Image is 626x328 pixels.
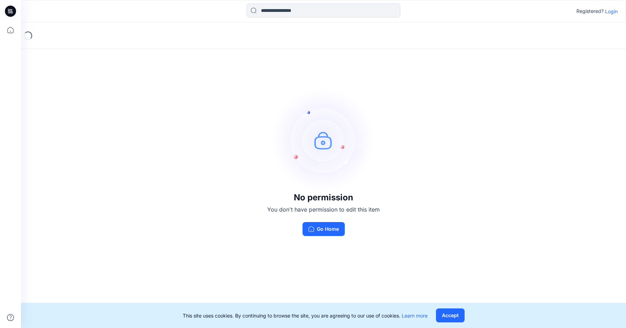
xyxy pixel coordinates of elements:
p: This site uses cookies. By continuing to browse the site, you are agreeing to our use of cookies. [183,312,428,319]
h3: No permission [267,193,380,202]
button: Accept [436,308,465,322]
button: Go Home [303,222,345,236]
p: Registered? [576,7,604,15]
a: Learn more [402,313,428,319]
img: no-perm.svg [271,88,376,193]
p: Login [605,8,618,15]
p: You don't have permission to edit this item [267,205,380,214]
